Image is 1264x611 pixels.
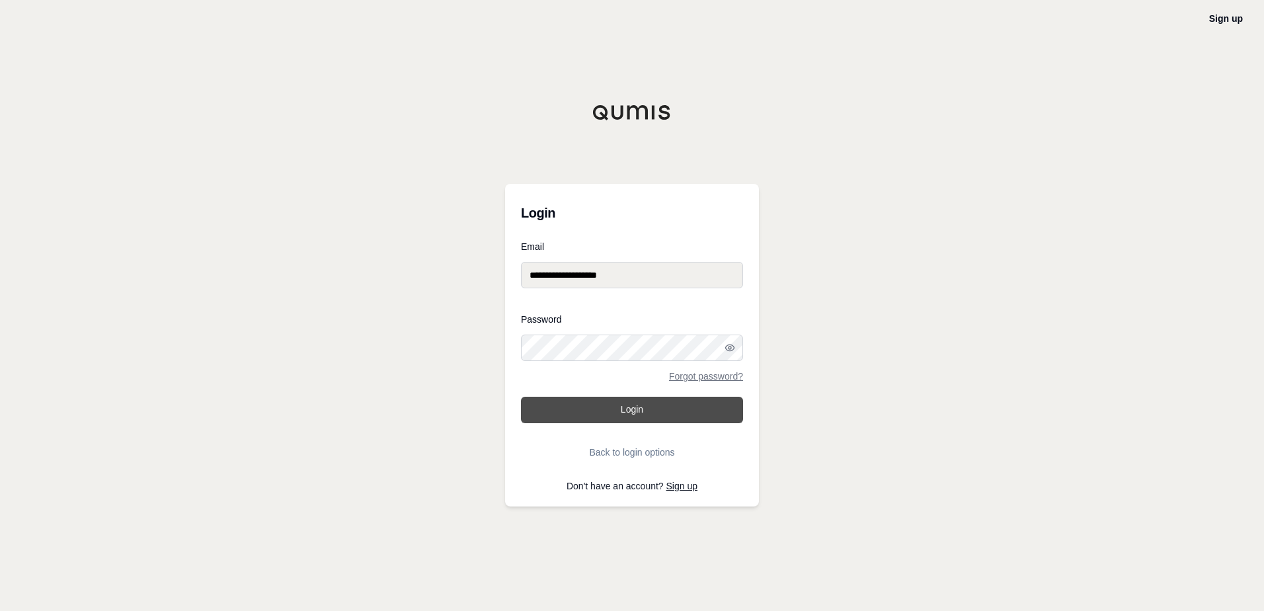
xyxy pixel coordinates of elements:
[521,481,743,491] p: Don't have an account?
[521,439,743,466] button: Back to login options
[1209,13,1243,24] a: Sign up
[521,397,743,423] button: Login
[521,200,743,226] h3: Login
[521,242,743,251] label: Email
[521,315,743,324] label: Password
[592,104,672,120] img: Qumis
[669,372,743,381] a: Forgot password?
[666,481,697,491] a: Sign up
